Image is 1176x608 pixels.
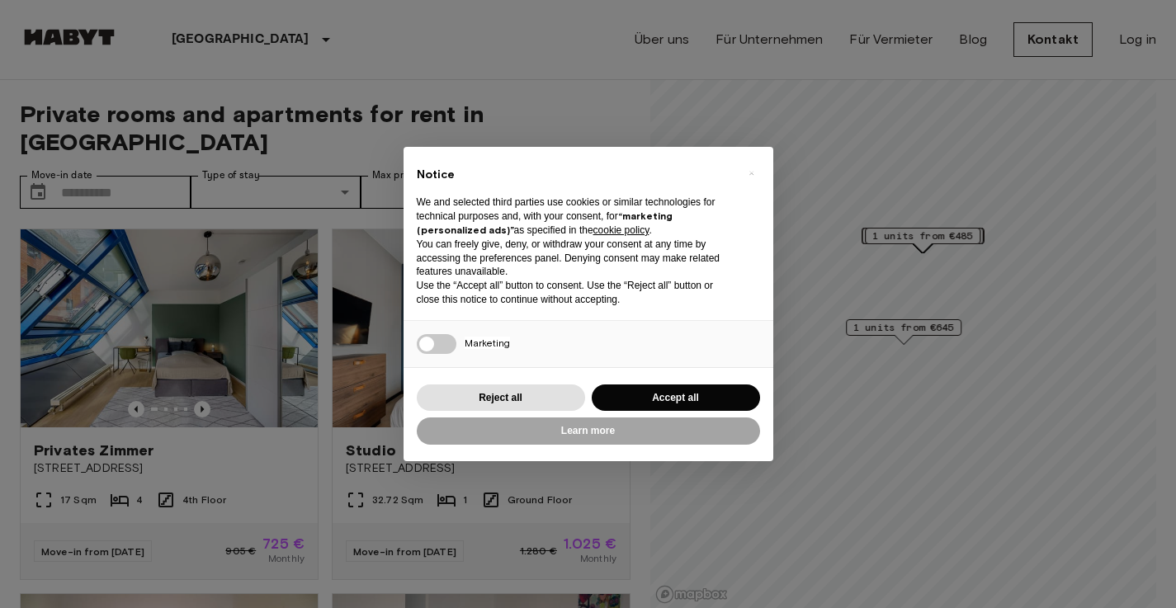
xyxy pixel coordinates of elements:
button: Accept all [592,384,760,412]
button: Learn more [417,417,760,445]
button: Reject all [417,384,585,412]
a: cookie policy [593,224,649,236]
p: You can freely give, deny, or withdraw your consent at any time by accessing the preferences pane... [417,238,734,279]
strong: “marketing (personalized ads)” [417,210,673,236]
button: Close this notice [739,160,765,186]
h2: Notice [417,167,734,183]
p: Use the “Accept all” button to consent. Use the “Reject all” button or close this notice to conti... [417,279,734,307]
p: We and selected third parties use cookies or similar technologies for technical purposes and, wit... [417,196,734,237]
span: Marketing [465,337,510,349]
span: × [749,163,754,183]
